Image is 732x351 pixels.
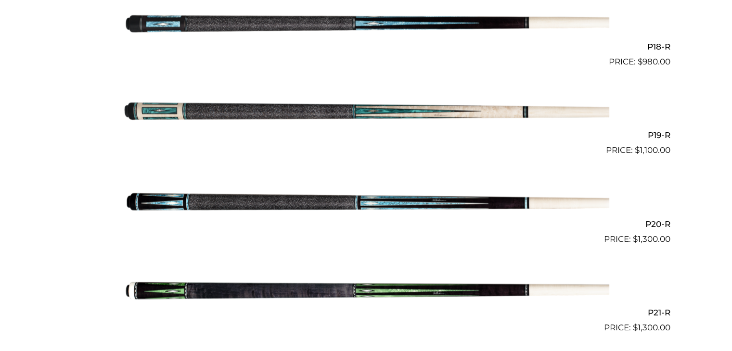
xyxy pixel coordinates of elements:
span: $ [638,57,642,66]
span: $ [635,145,640,155]
h2: P19-R [62,126,670,144]
h2: P18-R [62,38,670,55]
img: P19-R [123,72,609,153]
bdi: 1,100.00 [635,145,670,155]
bdi: 1,300.00 [633,234,670,244]
a: P19-R $1,100.00 [62,72,670,157]
bdi: 980.00 [638,57,670,66]
h2: P21-R [62,304,670,322]
a: P20-R $1,300.00 [62,161,670,245]
a: P21-R $1,300.00 [62,250,670,334]
h2: P20-R [62,215,670,233]
span: $ [633,323,638,332]
bdi: 1,300.00 [633,323,670,332]
img: P21-R [123,250,609,330]
img: P20-R [123,161,609,241]
span: $ [633,234,638,244]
